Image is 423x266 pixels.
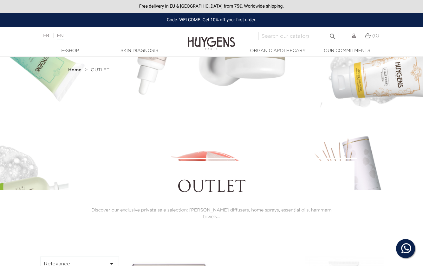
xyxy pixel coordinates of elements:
[258,32,339,40] input: Search
[40,32,172,40] div: |
[91,68,109,72] span: OUTLET
[38,48,102,54] a: E-Shop
[372,34,379,38] span: (0)
[329,31,336,38] i: 
[188,27,235,51] img: Huygens
[246,48,309,54] a: Organic Apothecary
[86,207,337,220] p: Discover our exclusive private sale selection: [PERSON_NAME] diffusers, home sprays, essential oi...
[68,68,81,72] strong: Home
[327,30,338,39] button: 
[107,48,171,54] a: Skin Diagnosis
[57,34,63,40] a: EN
[315,48,379,54] a: Our commitments
[91,68,109,73] a: OUTLET
[86,178,337,198] h1: OUTLET
[68,68,83,73] a: Home
[43,34,49,38] a: FR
